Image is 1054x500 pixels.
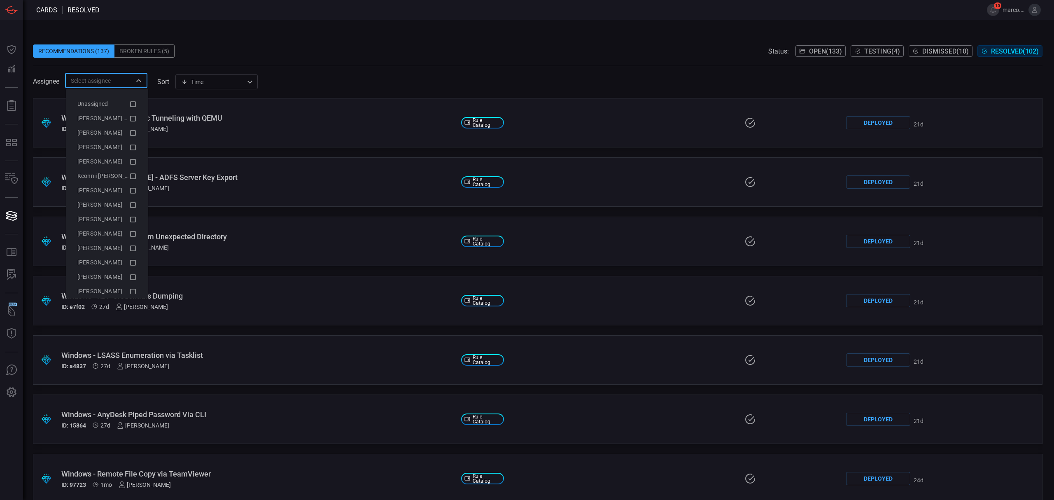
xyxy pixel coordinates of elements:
[2,169,21,189] button: Inventory
[71,198,143,212] li: Nicholas Witte
[61,410,455,419] div: Windows - AnyDesk Piped Password Via CLI
[909,45,972,57] button: Dismissed(10)
[71,212,143,227] li: Paul Nsonga
[846,413,910,426] div: Deployed
[71,241,143,255] li: Tigran Terpandjian
[914,477,923,484] span: Jul 18, 2025 10:59 AM
[77,201,122,208] span: [PERSON_NAME]
[36,6,57,14] span: Cards
[61,126,85,132] h5: ID: fd4de
[473,177,501,187] span: Rule Catalog
[473,118,501,128] span: Rule Catalog
[1003,7,1025,13] span: marco.[PERSON_NAME]
[77,230,122,237] span: [PERSON_NAME]
[61,185,86,192] h5: ID: 20274
[914,418,923,424] span: Jul 21, 2025 11:52 AM
[2,265,21,285] button: ALERT ANALYSIS
[61,173,455,182] div: Windows - Golden SAML - ADFS Server Key Export
[987,4,999,16] button: 15
[473,474,501,484] span: Rule Catalog
[68,6,100,14] span: resolved
[61,481,86,488] h5: ID: 97723
[914,358,923,365] span: Jul 21, 2025 11:49 AM
[68,75,131,86] input: Select assignee
[71,169,143,183] li: Keonnii Ashman
[77,158,122,165] span: [PERSON_NAME]
[846,294,910,307] div: Deployed
[473,414,501,424] span: Rule Catalog
[157,78,169,86] label: sort
[61,470,455,478] div: Windows - Remote File Copy via TeamViewer
[71,126,143,140] li: Alejandro Castillo
[61,292,455,300] div: Windows - RDP Credentials Dumping
[77,173,143,179] span: Keonnii [PERSON_NAME]
[2,301,21,321] button: Wingman
[846,235,910,248] div: Deployed
[2,206,21,226] button: Cards
[33,44,114,58] div: Recommendations (137)
[61,422,86,429] h5: ID: 15864
[119,481,171,488] div: [PERSON_NAME]
[61,244,86,251] h5: ID: a13ce
[77,216,122,222] span: [PERSON_NAME]
[2,133,21,152] button: MITRE - Detection Posture
[100,422,110,429] span: Jul 15, 2025 6:49 AM
[77,100,108,107] span: Unassigned
[922,47,969,55] span: Dismissed ( 10 )
[864,47,900,55] span: Testing ( 4 )
[116,304,168,310] div: [PERSON_NAME]
[914,299,923,306] span: Jul 21, 2025 11:54 AM
[61,232,455,241] div: Windows - NetSupport From Unexpected Directory
[99,304,109,310] span: Jul 15, 2025 6:50 AM
[71,111,143,126] li: Marco Villarruel (Myself)
[846,472,910,485] div: Deployed
[977,45,1042,57] button: Resolved(102)
[2,324,21,343] button: Threat Intelligence
[914,121,923,128] span: Jul 21, 2025 11:41 AM
[2,243,21,262] button: Rule Catalog
[473,236,501,246] span: Rule Catalog
[100,363,110,369] span: Jul 15, 2025 6:49 AM
[77,115,145,121] span: [PERSON_NAME] (Myself)
[181,78,245,86] div: Time
[71,270,143,284] li: ben keenan
[71,140,143,154] li: Alex Diaz
[117,422,169,429] div: [PERSON_NAME]
[914,180,923,187] span: Jul 21, 2025 4:16 PM
[77,187,122,194] span: [PERSON_NAME]
[2,59,21,79] button: Detections
[77,288,122,294] span: [PERSON_NAME]
[117,363,169,369] div: [PERSON_NAME]
[71,284,143,299] li: isaac dolce
[991,47,1039,55] span: Resolved ( 102 )
[77,129,122,136] span: [PERSON_NAME]
[61,114,455,122] div: Windows - Potential Traffic Tunneling with QEMU
[994,2,1001,9] span: 15
[2,360,21,380] button: Ask Us A Question
[768,47,789,55] span: Status:
[114,44,175,58] div: Broken Rules (5)
[71,97,143,111] li: Unassigned
[795,45,846,57] button: Open(133)
[809,47,842,55] span: Open ( 133 )
[2,40,21,59] button: Dashboard
[77,144,122,150] span: [PERSON_NAME]
[473,355,501,365] span: Rule Catalog
[846,175,910,189] div: Deployed
[100,481,112,488] span: Jul 08, 2025 3:53 AM
[77,259,122,266] span: [PERSON_NAME]
[473,296,501,306] span: Rule Catalog
[846,353,910,367] div: Deployed
[851,45,904,57] button: Testing(4)
[133,75,145,86] button: Close
[61,351,455,360] div: Windows - LSASS Enumeration via Tasklist
[71,255,143,270] li: Wasif Khan
[71,154,143,169] li: Dashley Castellano
[2,96,21,116] button: Reports
[846,116,910,129] div: Deployed
[914,240,923,246] span: Jul 21, 2025 11:46 AM
[61,363,86,369] h5: ID: a4837
[33,77,59,85] span: Assignee
[77,273,122,280] span: [PERSON_NAME]
[77,245,122,251] span: [PERSON_NAME]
